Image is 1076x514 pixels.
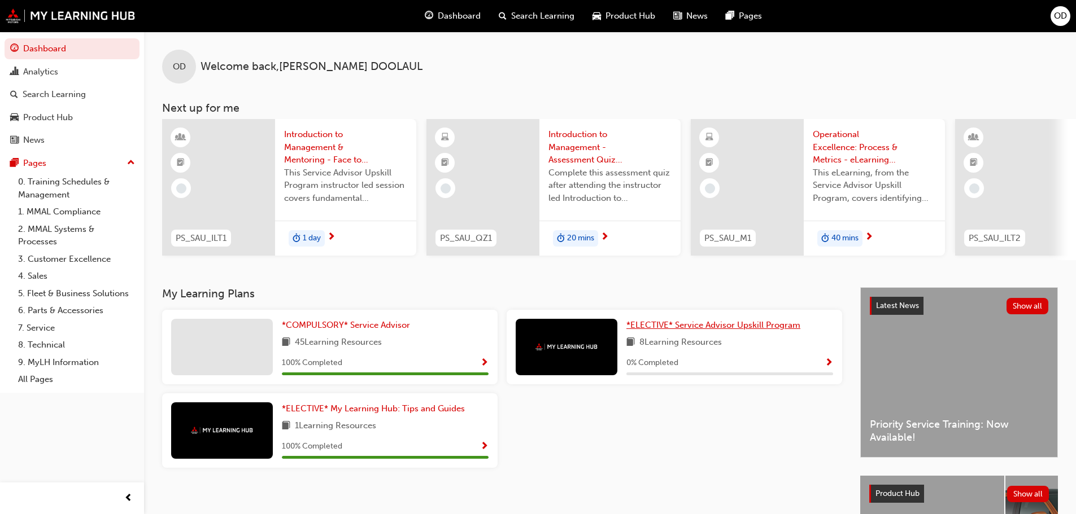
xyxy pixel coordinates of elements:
a: Analytics [5,61,140,82]
span: booktick-icon [441,156,449,170]
span: next-icon [865,232,873,243]
span: duration-icon [821,231,829,246]
h3: My Learning Plans [162,287,842,300]
a: News [5,130,140,151]
button: OD [1051,6,1070,26]
a: Product Hub [5,107,140,128]
span: book-icon [626,336,635,350]
span: Priority Service Training: Now Available! [870,418,1048,443]
a: 4. Sales [14,267,140,285]
img: mmal [6,8,136,23]
a: Product HubShow all [869,485,1049,503]
span: Show Progress [480,358,489,368]
span: 40 mins [831,232,859,245]
span: chart-icon [10,67,19,77]
span: 1 Learning Resources [295,419,376,433]
span: News [686,10,708,23]
span: OD [173,60,186,73]
a: PS_SAU_M1Operational Excellence: Process & Metrics - eLearning Module (Service Advisor Upskill Pr... [691,119,945,256]
button: Pages [5,153,140,174]
span: up-icon [127,156,135,170]
a: 0. Training Schedules & Management [14,173,140,203]
span: learningResourceType_ELEARNING-icon [441,130,449,145]
img: mmal [191,427,253,434]
span: booktick-icon [970,156,978,170]
span: next-icon [600,232,609,243]
span: duration-icon [293,231,300,246]
span: learningRecordVerb_NONE-icon [441,183,451,194]
a: 9. MyLH Information [14,354,140,371]
a: *COMPULSORY* Service Advisor [282,319,415,332]
div: Pages [23,157,46,170]
button: Show Progress [825,356,833,370]
a: 5. Fleet & Business Solutions [14,285,140,302]
span: learningResourceType_INSTRUCTOR_LED-icon [970,130,978,145]
div: Search Learning [23,88,86,101]
span: learningResourceType_INSTRUCTOR_LED-icon [177,130,185,145]
a: Search Learning [5,84,140,105]
span: Search Learning [511,10,574,23]
span: Pages [739,10,762,23]
span: 45 Learning Resources [295,336,382,350]
span: PS_SAU_M1 [704,232,751,245]
button: DashboardAnalyticsSearch LearningProduct HubNews [5,36,140,153]
span: Dashboard [438,10,481,23]
span: guage-icon [425,9,433,23]
span: Welcome back , [PERSON_NAME] DOOLAUL [201,60,422,73]
span: learningRecordVerb_NONE-icon [705,183,715,194]
span: *ELECTIVE* Service Advisor Upskill Program [626,320,800,330]
span: 100 % Completed [282,440,342,453]
a: 1. MMAL Compliance [14,203,140,221]
a: *ELECTIVE* My Learning Hub: Tips and Guides [282,402,469,415]
a: pages-iconPages [717,5,771,28]
span: car-icon [10,113,19,123]
span: *ELECTIVE* My Learning Hub: Tips and Guides [282,403,465,414]
span: next-icon [327,232,336,243]
a: Latest NewsShow all [870,297,1048,315]
a: 3. Customer Excellence [14,251,140,268]
div: Analytics [23,65,58,78]
a: guage-iconDashboard [416,5,490,28]
span: OD [1054,10,1067,23]
span: duration-icon [557,231,565,246]
span: learningRecordVerb_NONE-icon [176,183,186,194]
span: Show Progress [480,442,489,452]
span: pages-icon [10,159,19,169]
a: news-iconNews [664,5,717,28]
a: All Pages [14,371,140,388]
span: pages-icon [726,9,734,23]
a: 6. Parts & Accessories [14,302,140,319]
span: This Service Advisor Upskill Program instructor led session covers fundamental management styles ... [284,166,407,205]
span: news-icon [673,9,682,23]
button: Show all [1007,486,1049,502]
button: Show Progress [480,440,489,454]
a: 8. Technical [14,336,140,354]
button: Show Progress [480,356,489,370]
span: book-icon [282,419,290,433]
span: PS_SAU_QZ1 [440,232,492,245]
span: Complete this assessment quiz after attending the instructor led Introduction to Management sessi... [548,166,672,205]
span: Introduction to Management - Assessment Quiz (Service Advisor Upskill Program) [548,128,672,166]
span: 8 Learning Resources [639,336,722,350]
span: news-icon [10,135,19,146]
a: search-iconSearch Learning [490,5,583,28]
a: PS_SAU_QZ1Introduction to Management - Assessment Quiz (Service Advisor Upskill Program)Complete ... [426,119,681,256]
span: search-icon [10,90,18,100]
span: 20 mins [567,232,594,245]
span: search-icon [499,9,507,23]
button: Show all [1007,298,1049,314]
span: This eLearning, from the Service Advisor Upskill Program, covers identifying areas for improvemen... [813,166,936,205]
img: mmal [535,343,598,350]
span: Introduction to Management & Mentoring - Face to Face Instructor Led Training (Service Advisor Up... [284,128,407,166]
a: *ELECTIVE* Service Advisor Upskill Program [626,319,805,332]
a: PS_SAU_ILT1Introduction to Management & Mentoring - Face to Face Instructor Led Training (Service... [162,119,416,256]
a: Latest NewsShow allPriority Service Training: Now Available! [860,287,1058,458]
span: 100 % Completed [282,357,342,370]
span: guage-icon [10,44,19,54]
a: Dashboard [5,38,140,59]
span: 1 day [303,232,321,245]
span: learningResourceType_ELEARNING-icon [705,130,713,145]
span: 0 % Completed [626,357,678,370]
